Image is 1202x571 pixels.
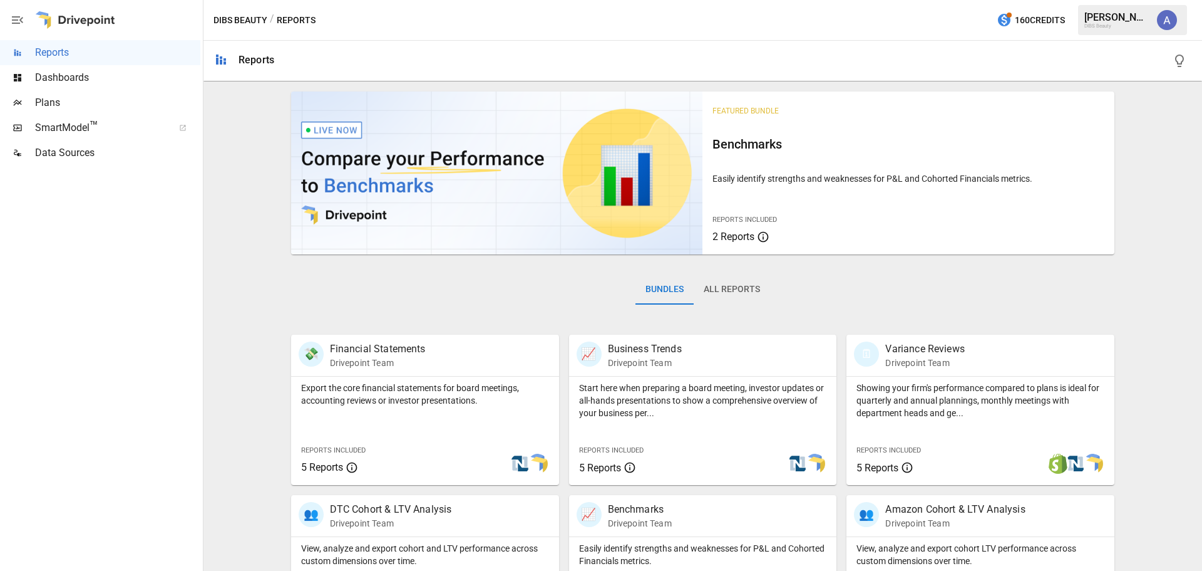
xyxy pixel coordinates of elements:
[885,502,1025,517] p: Amazon Cohort & LTV Analysis
[712,172,1104,185] p: Easily identify strengths and weaknesses for P&L and Cohorted Financials metrics.
[299,342,324,367] div: 💸
[330,357,426,369] p: Drivepoint Team
[510,454,530,474] img: netsuite
[856,446,921,454] span: Reports Included
[694,275,770,305] button: All Reports
[1149,3,1184,38] button: Alex Knight
[330,502,452,517] p: DTC Cohort & LTV Analysis
[579,446,644,454] span: Reports Included
[35,45,200,60] span: Reports
[805,454,825,474] img: smart model
[35,70,200,85] span: Dashboards
[712,231,754,243] span: 2 Reports
[856,462,898,474] span: 5 Reports
[788,454,808,474] img: netsuite
[885,517,1025,530] p: Drivepoint Team
[301,542,549,567] p: View, analyze and export cohort and LTV performance across custom dimensions over time.
[577,502,602,527] div: 📈
[635,275,694,305] button: Bundles
[854,342,879,367] div: 🗓
[992,9,1070,32] button: 160Credits
[301,446,366,454] span: Reports Included
[608,357,682,369] p: Drivepoint Team
[301,382,549,407] p: Export the core financial statements for board meetings, accounting reviews or investor presentat...
[330,342,426,357] p: Financial Statements
[35,145,200,160] span: Data Sources
[1015,13,1065,28] span: 160 Credits
[712,216,777,224] span: Reports Included
[856,382,1104,419] p: Showing your firm's performance compared to plans is ideal for quarterly and annual plannings, mo...
[579,462,621,474] span: 5 Reports
[608,342,682,357] p: Business Trends
[239,54,274,66] div: Reports
[1048,454,1068,474] img: shopify
[35,95,200,110] span: Plans
[299,502,324,527] div: 👥
[291,92,703,254] img: video thumbnail
[579,542,827,567] p: Easily identify strengths and weaknesses for P&L and Cohorted Financials metrics.
[301,461,343,473] span: 5 Reports
[270,13,274,28] div: /
[330,517,452,530] p: Drivepoint Team
[213,13,267,28] button: DIBS Beauty
[854,502,879,527] div: 👥
[1157,10,1177,30] img: Alex Knight
[885,357,964,369] p: Drivepoint Team
[579,382,827,419] p: Start here when preparing a board meeting, investor updates or all-hands presentations to show a ...
[608,502,672,517] p: Benchmarks
[577,342,602,367] div: 📈
[1084,11,1149,23] div: [PERSON_NAME]
[528,454,548,474] img: smart model
[712,107,779,115] span: Featured Bundle
[1083,454,1103,474] img: smart model
[885,342,964,357] p: Variance Reviews
[608,517,672,530] p: Drivepoint Team
[90,118,98,134] span: ™
[856,542,1104,567] p: View, analyze and export cohort LTV performance across custom dimensions over time.
[712,134,1104,154] h6: Benchmarks
[1066,454,1086,474] img: netsuite
[1084,23,1149,29] div: DIBS Beauty
[35,120,165,135] span: SmartModel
